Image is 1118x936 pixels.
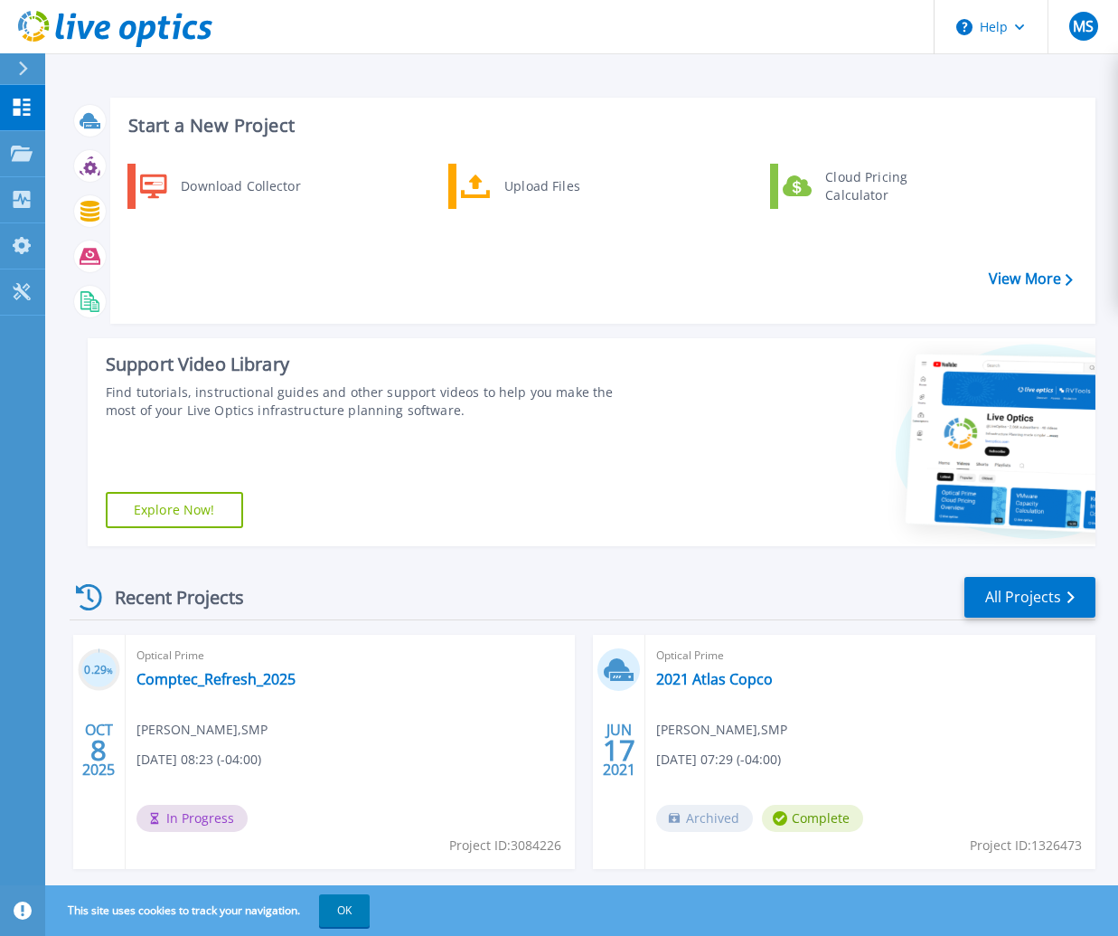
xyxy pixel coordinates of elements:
[127,164,313,209] a: Download Collector
[656,670,773,688] a: 2021 Atlas Copco
[90,742,107,758] span: 8
[136,805,248,832] span: In Progress
[762,805,863,832] span: Complete
[656,646,1085,666] span: Optical Prime
[106,383,629,420] div: Find tutorials, instructional guides and other support videos to help you make the most of your L...
[136,750,261,770] span: [DATE] 08:23 (-04:00)
[106,492,243,528] a: Explore Now!
[172,168,308,204] div: Download Collector
[136,646,565,666] span: Optical Prime
[656,720,787,740] span: [PERSON_NAME] , SMP
[107,666,113,676] span: %
[1073,19,1094,33] span: MS
[770,164,955,209] a: Cloud Pricing Calculator
[106,353,629,376] div: Support Video Library
[602,717,636,783] div: JUN 2021
[50,894,370,927] span: This site uses cookies to track your navigation.
[989,270,1073,288] a: View More
[78,660,120,681] h3: 0.29
[603,742,635,758] span: 17
[128,116,1072,136] h3: Start a New Project
[964,577,1095,618] a: All Projects
[495,168,629,204] div: Upload Files
[816,168,950,204] div: Cloud Pricing Calculator
[970,836,1082,856] span: Project ID: 1326473
[656,750,781,770] span: [DATE] 07:29 (-04:00)
[656,805,753,832] span: Archived
[81,717,116,783] div: OCT 2025
[136,670,296,688] a: Comptec_Refresh_2025
[70,575,268,619] div: Recent Projects
[448,164,634,209] a: Upload Files
[136,720,268,740] span: [PERSON_NAME] , SMP
[449,836,561,856] span: Project ID: 3084226
[319,894,370,927] button: OK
